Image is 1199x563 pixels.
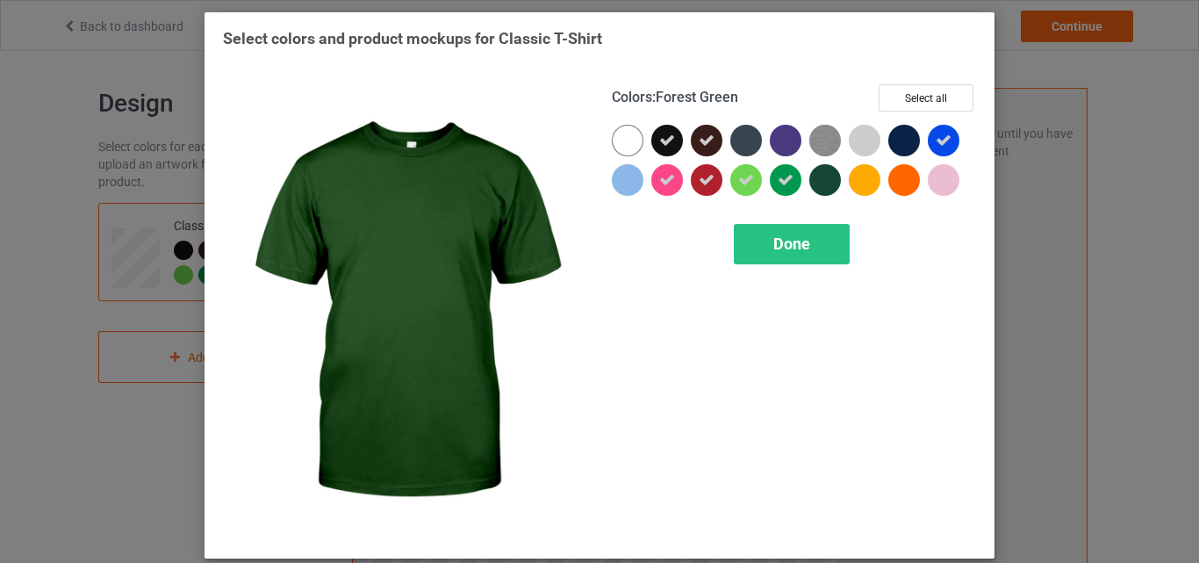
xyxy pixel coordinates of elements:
[656,89,738,105] span: Forest Green
[223,84,587,540] img: regular.jpg
[879,84,973,112] button: Select all
[223,29,602,47] span: Select colors and product mockups for Classic T-Shirt
[612,89,738,107] h4: :
[612,89,652,105] span: Colors
[773,235,810,253] span: Done
[809,125,841,156] img: heather_texture.png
